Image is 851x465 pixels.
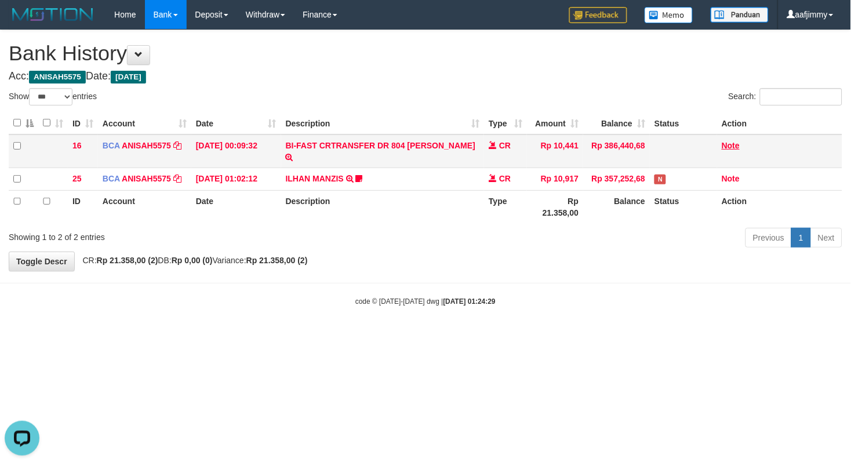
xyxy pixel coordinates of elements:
[9,6,97,23] img: MOTION_logo.png
[72,141,82,150] span: 16
[355,297,496,306] small: code © [DATE]-[DATE] dwg |
[9,42,842,65] h1: Bank History
[745,228,792,248] a: Previous
[583,112,650,135] th: Balance: activate to sort column ascending
[9,227,346,243] div: Showing 1 to 2 of 2 entries
[9,71,842,82] h4: Acc: Date:
[98,190,191,223] th: Account
[29,88,72,106] select: Showentries
[722,174,740,183] a: Note
[484,190,527,223] th: Type
[645,7,693,23] img: Button%20Memo.svg
[9,112,38,135] th: : activate to sort column descending
[711,7,769,23] img: panduan.png
[527,168,583,190] td: Rp 10,917
[650,112,717,135] th: Status
[191,112,281,135] th: Date: activate to sort column ascending
[717,190,842,223] th: Action
[499,141,511,150] span: CR
[760,88,842,106] input: Search:
[38,112,68,135] th: : activate to sort column ascending
[484,112,527,135] th: Type: activate to sort column ascending
[68,190,98,223] th: ID
[583,190,650,223] th: Balance
[650,190,717,223] th: Status
[443,297,496,306] strong: [DATE] 01:24:29
[103,141,120,150] span: BCA
[97,256,158,265] strong: Rp 21.358,00 (2)
[9,252,75,271] a: Toggle Descr
[583,168,650,190] td: Rp 357,252,68
[77,256,308,265] span: CR: DB: Variance:
[122,174,171,183] a: ANISAH5575
[111,71,146,83] span: [DATE]
[499,174,511,183] span: CR
[103,174,120,183] span: BCA
[286,174,344,183] a: ILHAN MANZIS
[810,228,842,248] a: Next
[281,135,485,168] td: BI-FAST CRTRANSFER DR 804 [PERSON_NAME]
[527,190,583,223] th: Rp 21.358,00
[191,190,281,223] th: Date
[717,112,842,135] th: Action
[527,135,583,168] td: Rp 10,441
[173,141,181,150] a: Copy ANISAH5575 to clipboard
[173,174,181,183] a: Copy ANISAH5575 to clipboard
[68,112,98,135] th: ID: activate to sort column ascending
[191,168,281,190] td: [DATE] 01:02:12
[722,141,740,150] a: Note
[172,256,213,265] strong: Rp 0,00 (0)
[729,88,842,106] label: Search:
[98,112,191,135] th: Account: activate to sort column ascending
[583,135,650,168] td: Rp 386,440,68
[5,5,39,39] button: Open LiveChat chat widget
[72,174,82,183] span: 25
[791,228,811,248] a: 1
[654,175,666,184] span: Has Note
[281,190,485,223] th: Description
[246,256,308,265] strong: Rp 21.358,00 (2)
[191,135,281,168] td: [DATE] 00:09:32
[29,71,86,83] span: ANISAH5575
[281,112,485,135] th: Description: activate to sort column ascending
[122,141,171,150] a: ANISAH5575
[569,7,627,23] img: Feedback.jpg
[9,88,97,106] label: Show entries
[527,112,583,135] th: Amount: activate to sort column ascending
